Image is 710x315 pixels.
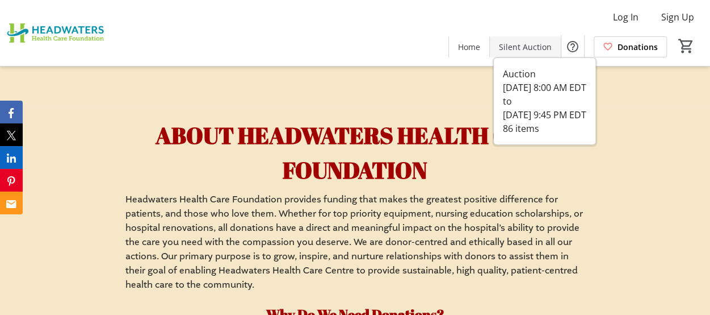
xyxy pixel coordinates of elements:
[503,94,586,108] div: to
[661,10,694,24] span: Sign Up
[125,193,583,291] span: Headwaters Health Care Foundation provides funding that makes the greatest positive difference fo...
[503,122,586,135] div: 86 items
[604,8,648,26] button: Log In
[503,81,586,94] div: [DATE] 8:00 AM EDT
[499,41,552,53] span: Silent Auction
[7,5,108,61] img: Headwaters Health Care Foundation's Logo
[156,120,554,185] span: ABOUT HEADWATERS HEALTH CARE FOUNDATION
[676,36,696,56] button: Cart
[503,108,586,122] div: [DATE] 9:45 PM EDT
[503,67,586,81] div: Auction
[490,36,561,57] a: Silent Auction
[617,41,658,53] span: Donations
[613,10,638,24] span: Log In
[561,35,584,58] button: Help
[652,8,703,26] button: Sign Up
[449,36,489,57] a: Home
[594,36,667,57] a: Donations
[458,41,480,53] span: Home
